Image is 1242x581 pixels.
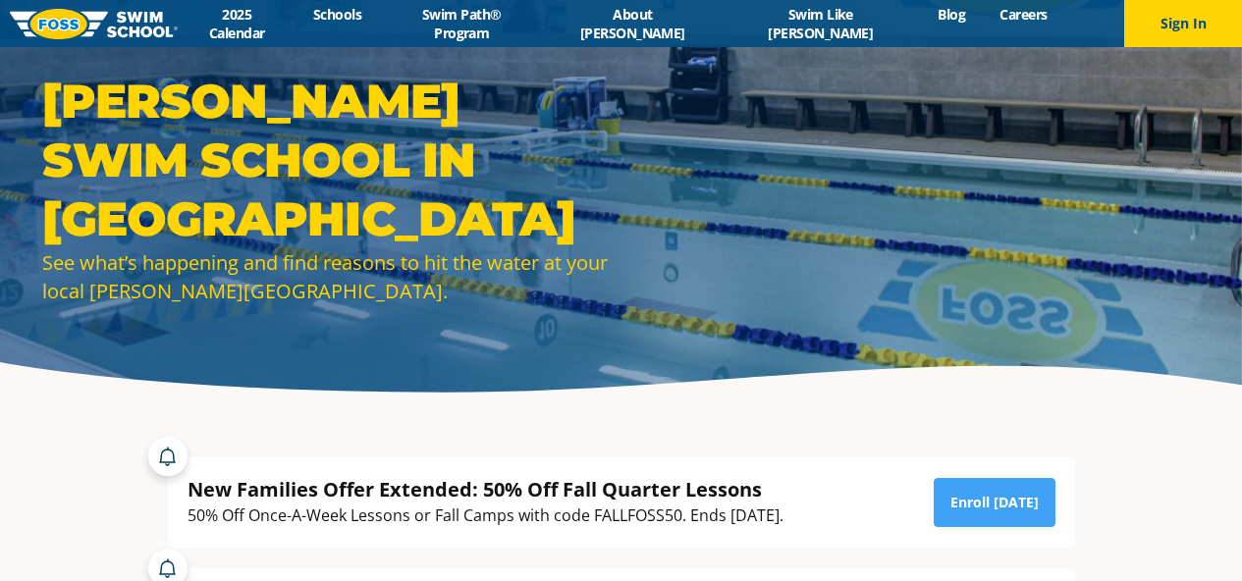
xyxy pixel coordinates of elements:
[297,5,379,24] a: Schools
[42,248,612,305] div: See what’s happening and find reasons to hit the water at your local [PERSON_NAME][GEOGRAPHIC_DATA].
[934,478,1055,527] a: Enroll [DATE]
[188,502,783,529] div: 50% Off Once-A-Week Lessons or Fall Camps with code FALLFOSS50. Ends [DATE].
[178,5,297,42] a: 2025 Calendar
[921,5,983,24] a: Blog
[379,5,545,42] a: Swim Path® Program
[721,5,921,42] a: Swim Like [PERSON_NAME]
[983,5,1064,24] a: Careers
[545,5,721,42] a: About [PERSON_NAME]
[188,476,783,502] div: New Families Offer Extended: 50% Off Fall Quarter Lessons
[42,72,612,248] h1: [PERSON_NAME] Swim School in [GEOGRAPHIC_DATA]
[10,9,178,39] img: FOSS Swim School Logo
